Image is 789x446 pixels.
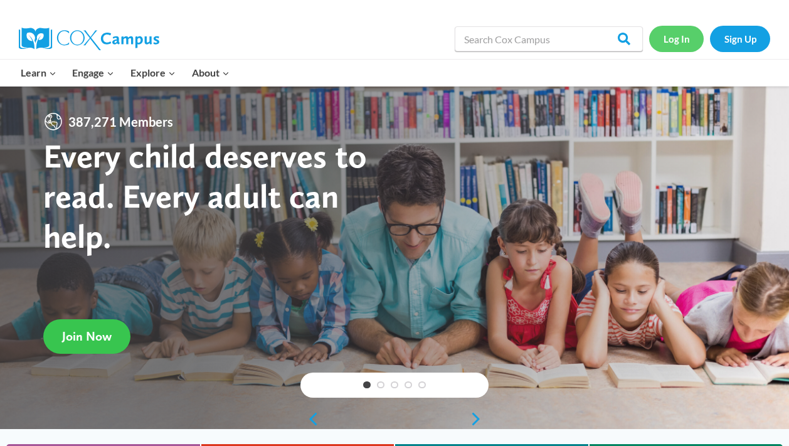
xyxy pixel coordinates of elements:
[405,381,412,389] a: 4
[300,406,489,432] div: content slider buttons
[184,60,238,86] button: Child menu of About
[62,329,112,344] span: Join Now
[377,381,384,389] a: 2
[455,26,643,51] input: Search Cox Campus
[300,411,319,427] a: previous
[13,60,65,86] button: Child menu of Learn
[43,135,367,255] strong: Every child deserves to read. Every adult can help.
[65,60,123,86] button: Child menu of Engage
[649,26,704,51] a: Log In
[13,60,237,86] nav: Primary Navigation
[122,60,184,86] button: Child menu of Explore
[649,26,770,51] nav: Secondary Navigation
[63,112,178,132] span: 387,271 Members
[19,28,159,50] img: Cox Campus
[391,381,398,389] a: 3
[418,381,426,389] a: 5
[363,381,371,389] a: 1
[710,26,770,51] a: Sign Up
[470,411,489,427] a: next
[43,319,130,354] a: Join Now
